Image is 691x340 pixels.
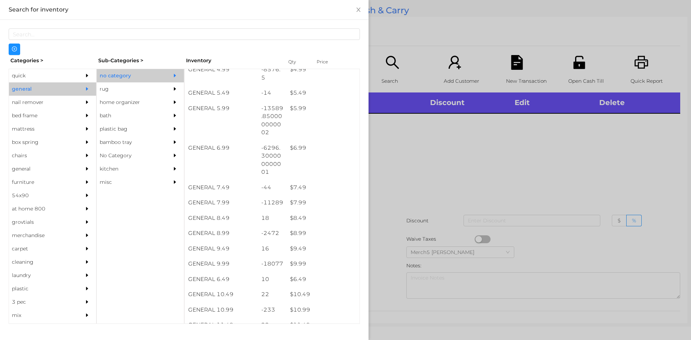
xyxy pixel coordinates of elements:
i: icon: caret-right [85,273,90,278]
div: -8576.5 [258,62,287,85]
div: -2472 [258,226,287,241]
div: home organizer [97,96,162,109]
div: -18077 [258,256,287,272]
div: GENERAL 7.49 [185,180,258,195]
button: icon: plus-circle [9,44,20,55]
div: rug [97,82,162,96]
div: -44 [258,180,287,195]
i: icon: caret-right [85,126,90,131]
div: GENERAL 8.99 [185,226,258,241]
i: icon: caret-right [85,219,90,225]
div: GENERAL 6.99 [185,140,258,156]
div: No Category [97,149,162,162]
div: Qty [286,57,308,67]
i: icon: caret-right [172,86,177,91]
div: -14 [258,85,287,101]
div: GENERAL 10.49 [185,287,258,302]
i: icon: caret-right [85,166,90,171]
i: icon: caret-right [172,166,177,171]
div: general [9,82,74,96]
div: Price [315,57,344,67]
div: $ 5.99 [286,101,360,116]
div: -13589.850000000002 [258,101,287,140]
div: 54x90 [9,189,74,202]
div: general [9,162,74,176]
div: GENERAL 9.99 [185,256,258,272]
div: plastic bag [97,122,162,136]
i: icon: caret-right [85,73,90,78]
div: 22 [258,287,287,302]
i: icon: caret-right [172,180,177,185]
i: icon: caret-right [85,86,90,91]
div: -6296.300000000001 [258,140,287,180]
div: quick [9,69,74,82]
i: icon: caret-right [85,233,90,238]
div: Inventory [186,57,279,64]
i: icon: caret-right [172,73,177,78]
i: icon: caret-right [172,140,177,145]
div: no category [97,69,162,82]
div: GENERAL 10.99 [185,302,258,318]
div: plastic [9,282,74,295]
i: icon: caret-right [85,100,90,105]
div: grovtials [9,216,74,229]
div: carpet [9,242,74,255]
div: 10 [258,272,287,287]
div: laundry [9,269,74,282]
div: Sub-Categories > [96,55,184,66]
div: $ 10.99 [286,302,360,318]
div: 3 pec [9,295,74,309]
i: icon: close [356,7,361,13]
i: icon: caret-right [85,259,90,264]
i: icon: caret-right [85,299,90,304]
div: 16 [258,241,287,257]
i: icon: caret-right [85,153,90,158]
i: icon: caret-right [172,126,177,131]
div: bamboo tray [97,136,162,149]
div: $ 6.99 [286,140,360,156]
div: $ 8.49 [286,210,360,226]
div: GENERAL 11.49 [185,317,258,333]
div: $ 4.99 [286,62,360,77]
div: mix [9,309,74,322]
div: appliances [9,322,74,335]
div: furniture [9,176,74,189]
i: icon: caret-right [172,113,177,118]
i: icon: caret-right [85,140,90,145]
div: kitchen [97,162,162,176]
i: icon: caret-right [85,286,90,291]
div: GENERAL 5.99 [185,101,258,116]
div: GENERAL 6.49 [185,272,258,287]
div: $ 5.49 [286,85,360,101]
div: -11289 [258,195,287,210]
div: misc [97,176,162,189]
div: $ 6.49 [286,272,360,287]
div: -233 [258,302,287,318]
i: icon: caret-right [85,180,90,185]
div: box spring [9,136,74,149]
div: GENERAL 9.49 [185,241,258,257]
div: nail remover [9,96,74,109]
div: chairs [9,149,74,162]
div: GENERAL 5.49 [185,85,258,101]
div: $ 11.49 [286,317,360,333]
div: Search for inventory [9,6,360,14]
div: at home 800 [9,202,74,216]
div: GENERAL 7.99 [185,195,258,210]
div: $ 9.49 [286,241,360,257]
i: icon: caret-right [172,100,177,105]
i: icon: caret-right [85,246,90,251]
div: 18 [258,210,287,226]
div: $ 10.49 [286,287,360,302]
div: merchandise [9,229,74,242]
i: icon: caret-right [85,113,90,118]
div: $ 7.99 [286,195,360,210]
div: cleaning [9,255,74,269]
i: icon: caret-right [85,206,90,211]
div: Categories > [9,55,96,66]
i: icon: caret-right [172,153,177,158]
div: $ 8.99 [286,226,360,241]
i: icon: caret-right [85,193,90,198]
div: $ 7.49 [286,180,360,195]
div: $ 9.99 [286,256,360,272]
